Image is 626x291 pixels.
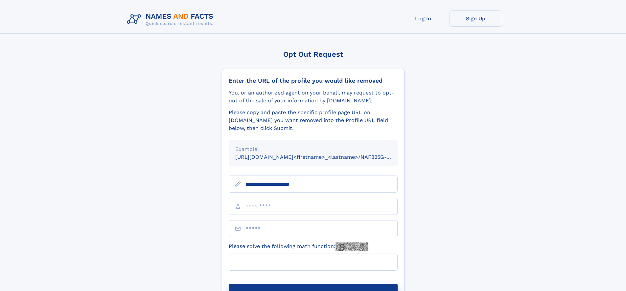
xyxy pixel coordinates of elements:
div: Enter the URL of the profile you would like removed [229,77,398,84]
img: Logo Names and Facts [124,10,219,28]
a: Log In [397,10,450,27]
small: [URL][DOMAIN_NAME]<firstname>_<lastname>/NAF325G-xxxxxxxx [235,154,410,160]
a: Sign Up [450,10,502,27]
div: Please copy and paste the specific profile page URL on [DOMAIN_NAME] you want removed into the Pr... [229,109,398,132]
div: Opt Out Request [222,50,405,58]
div: You, or an authorized agent on your behalf, may request to opt-out of the sale of your informatio... [229,89,398,105]
div: Example: [235,145,391,153]
label: Please solve the following math function: [229,242,368,251]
